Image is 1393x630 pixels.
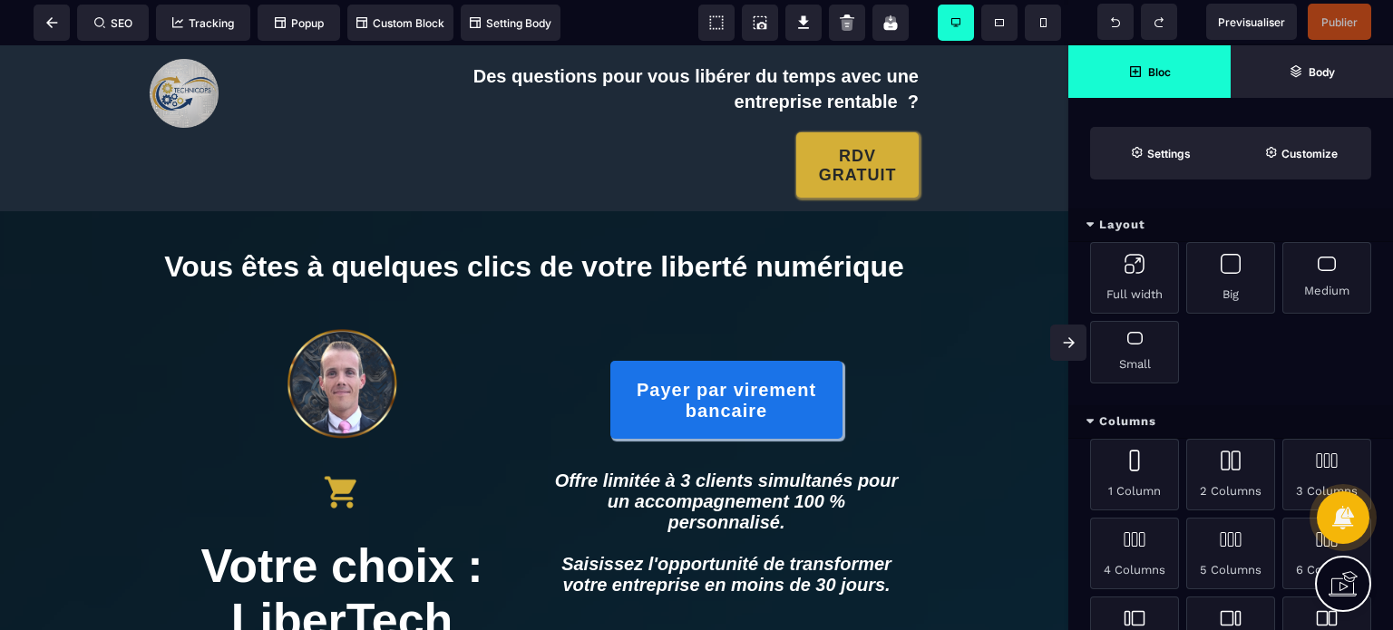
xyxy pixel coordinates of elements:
[136,196,932,247] h1: Vous êtes à quelques clics de votre liberté numérique
[94,16,132,30] span: SEO
[172,16,234,30] span: Tracking
[356,16,444,30] span: Custom Block
[1282,242,1371,314] div: Medium
[548,421,905,555] text: Offre limitée à 3 clients simultanés pour un accompagnement 100 % personnalisé. Saisissez l'oppor...
[1218,15,1285,29] span: Previsualiser
[1090,242,1179,314] div: Full width
[1090,127,1231,179] span: Settings
[1148,65,1171,79] strong: Bloc
[1309,65,1335,79] strong: Body
[698,5,735,41] span: View components
[470,16,551,30] span: Setting Body
[1090,321,1179,383] div: Small
[283,279,401,397] img: 8b362d96bec9e8e76015217cce0796a7_6795_67bdbd8446532_d11n7da8rpqbjy.png
[323,428,361,466] img: 4a1ee5b1b41d22bb8c72cdd22dded87c_icons8-caddie-100.png
[1186,518,1275,589] div: 5 Columns
[429,18,919,69] div: Des questions pour vous libérer du temps avec une entreprise rentable ?
[1206,4,1297,40] span: Preview
[1231,45,1393,98] span: Open Layer Manager
[1231,127,1371,179] span: Open Style Manager
[150,14,219,82] img: de3acc9ae0b61ea228ad65d4f8de8e4c_logo_technicops_3.png
[796,87,919,152] button: RDV GRATUIT
[1068,405,1393,439] div: Columns
[150,484,534,611] h1: Votre choix : LiberTech
[610,315,843,393] button: Payer par virement bancaire
[1282,518,1371,589] div: 6 Columns
[1321,15,1358,29] span: Publier
[1068,45,1231,98] span: Open Blocks
[1281,147,1338,160] strong: Customize
[742,5,778,41] span: Screenshot
[1186,439,1275,510] div: 2 Columns
[1186,242,1275,314] div: Big
[275,16,324,30] span: Popup
[1090,518,1179,589] div: 4 Columns
[1147,147,1191,160] strong: Settings
[1068,208,1393,242] div: Layout
[1090,439,1179,510] div: 1 Column
[1282,439,1371,510] div: 3 Columns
